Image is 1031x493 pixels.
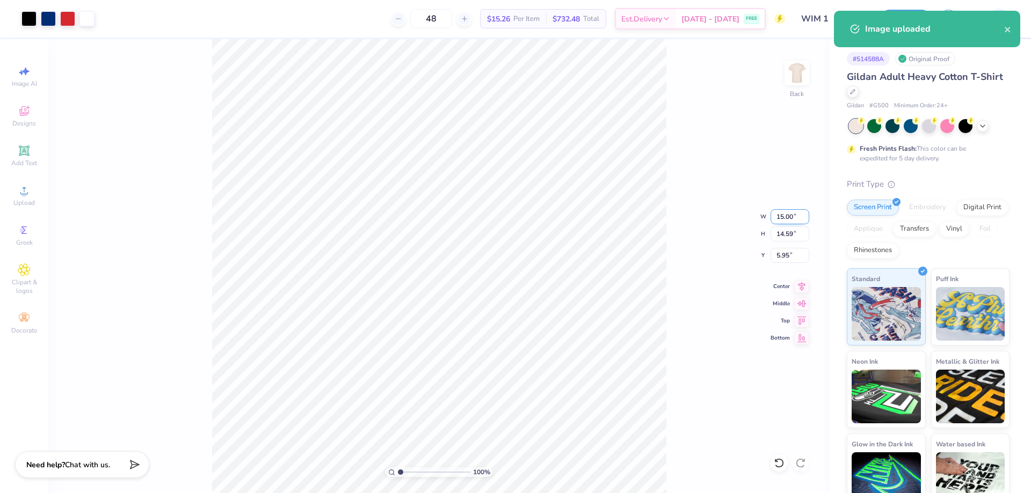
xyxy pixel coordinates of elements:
div: Vinyl [939,221,969,237]
span: Neon Ink [852,356,878,367]
span: Designs [12,119,36,128]
img: Standard [852,287,921,341]
div: Back [790,89,804,99]
span: Upload [13,198,35,207]
span: Gildan [847,101,864,111]
span: FREE [746,15,757,23]
img: Neon Ink [852,370,921,423]
img: Metallic & Glitter Ink [936,370,1005,423]
span: Decorate [11,326,37,335]
div: Transfers [893,221,936,237]
span: Water based Ink [936,438,985,450]
span: # G500 [869,101,889,111]
span: Standard [852,273,880,284]
div: Applique [847,221,890,237]
div: Original Proof [895,52,955,65]
span: Glow in the Dark Ink [852,438,913,450]
span: Top [771,317,790,325]
img: Puff Ink [936,287,1005,341]
div: # 514588A [847,52,890,65]
span: 100 % [473,467,490,477]
div: This color can be expedited for 5 day delivery. [860,144,992,163]
button: close [1004,23,1012,35]
span: Clipart & logos [5,278,43,295]
div: Rhinestones [847,242,899,259]
span: Chat with us. [65,460,110,470]
span: Add Text [11,159,37,167]
span: Total [583,13,599,25]
div: Embroidery [902,200,953,216]
strong: Fresh Prints Flash: [860,144,917,153]
span: [DATE] - [DATE] [681,13,739,25]
span: $15.26 [487,13,510,25]
span: Gildan Adult Heavy Cotton T-Shirt [847,70,1003,83]
div: Print Type [847,178,1010,190]
span: Middle [771,300,790,307]
strong: Need help? [26,460,65,470]
span: Greek [16,238,33,247]
span: $732.48 [553,13,580,25]
div: Foil [972,221,998,237]
span: Bottom [771,334,790,342]
div: Digital Print [956,200,1008,216]
img: Back [786,62,808,84]
span: Puff Ink [936,273,959,284]
span: Est. Delivery [621,13,662,25]
span: Minimum Order: 24 + [894,101,948,111]
div: Screen Print [847,200,899,216]
input: – – [410,9,452,28]
span: Center [771,283,790,290]
span: Per Item [513,13,540,25]
input: Untitled Design [793,8,872,30]
span: Metallic & Glitter Ink [936,356,999,367]
div: Image uploaded [865,23,1004,35]
span: Image AI [12,79,37,88]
